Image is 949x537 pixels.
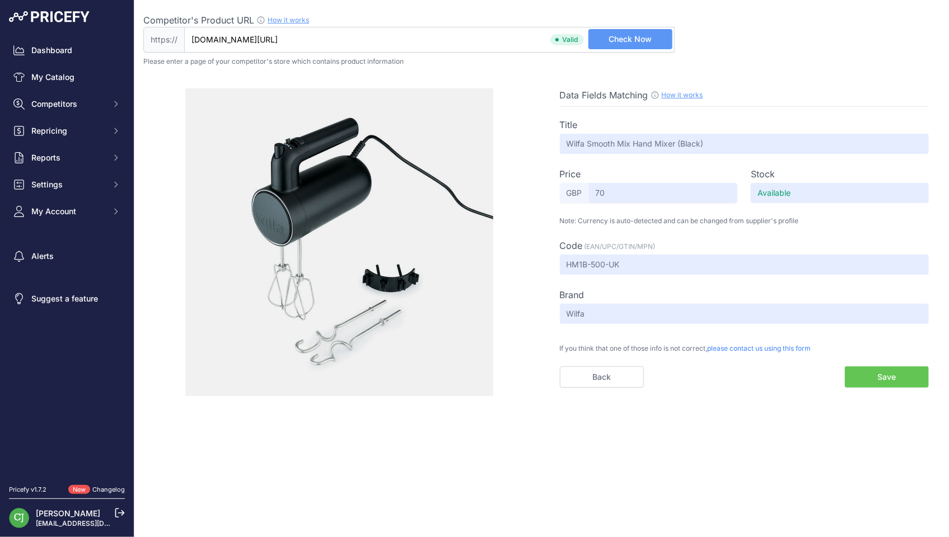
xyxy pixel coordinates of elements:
input: - [560,134,929,154]
span: GBP [560,183,589,203]
input: www.onlineshop.com/product [184,27,675,53]
button: Reports [9,148,125,168]
span: Repricing [31,125,105,136]
span: Competitor's Product URL [143,15,254,26]
label: Stock [751,167,775,181]
label: Title [560,118,578,131]
span: Code [560,240,583,251]
a: Alerts [9,246,125,266]
span: Reports [31,152,105,163]
label: Brand [560,288,585,302]
span: Competitors [31,98,105,110]
button: Settings [9,175,125,195]
p: Note: Currency is auto-detected and can be changed from supplier's profile [560,216,929,225]
input: - [589,183,738,203]
p: If you think that one of those info is not correct, [560,337,929,353]
span: please contact us using this form [708,344,811,352]
input: - [560,304,929,324]
button: My Account [9,201,125,222]
a: My Catalog [9,67,125,87]
a: [EMAIL_ADDRESS][DOMAIN_NAME] [36,519,153,527]
span: Check Now [609,34,652,45]
a: Suggest a feature [9,289,125,309]
a: How it works [268,16,309,24]
img: Pricefy Logo [9,11,90,22]
button: Competitors [9,94,125,114]
a: [PERSON_NAME] [36,508,100,518]
label: Price [560,167,581,181]
div: Pricefy v1.7.2 [9,485,46,494]
a: Back [560,366,644,388]
button: Check Now [588,29,672,49]
span: My Account [31,206,105,217]
a: How it works [662,91,703,99]
p: Please enter a page of your competitor's store which contains product information [143,57,940,66]
input: - [751,183,929,203]
a: Changelog [92,486,125,493]
nav: Sidebar [9,40,125,472]
a: Dashboard [9,40,125,60]
span: https:// [143,27,184,53]
span: New [68,485,90,494]
span: (EAN/UPC/GTIN/MPN) [585,242,656,251]
button: Save [845,366,929,388]
span: Data Fields Matching [560,89,648,101]
span: Settings [31,179,105,190]
input: - [560,255,929,275]
button: Repricing [9,121,125,141]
